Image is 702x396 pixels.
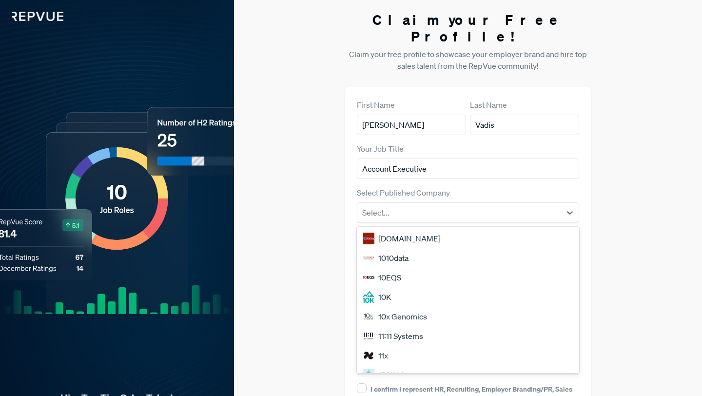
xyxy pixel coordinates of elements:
p: Claim your free profile to showcase your employer brand and hire top sales talent from the RepVue... [345,48,591,72]
img: 10K [363,291,374,303]
div: 10x Genomics [357,307,579,326]
input: First Name [357,115,466,135]
img: 11x [363,350,374,361]
div: [DOMAIN_NAME] [357,229,579,248]
img: 11:11 Systems [363,330,374,342]
div: 10EQS [357,268,579,287]
input: Title [357,158,579,179]
img: 10x Genomics [363,311,374,322]
label: Your Job Title [357,143,404,155]
div: 10K [357,287,579,307]
label: First Name [357,99,395,111]
label: Last Name [470,99,507,111]
img: 10EQS [363,272,374,283]
div: 120Water [357,365,579,385]
img: 1010data [363,252,374,264]
h3: Claim your Free Profile! [345,12,591,44]
img: 1000Bulbs.com [363,233,374,244]
div: 1010data [357,248,579,268]
div: 11x [357,346,579,365]
div: 11:11 Systems [357,326,579,346]
label: Select Published Company [357,187,450,198]
img: 120Water [363,369,374,381]
input: Last Name [470,115,579,135]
